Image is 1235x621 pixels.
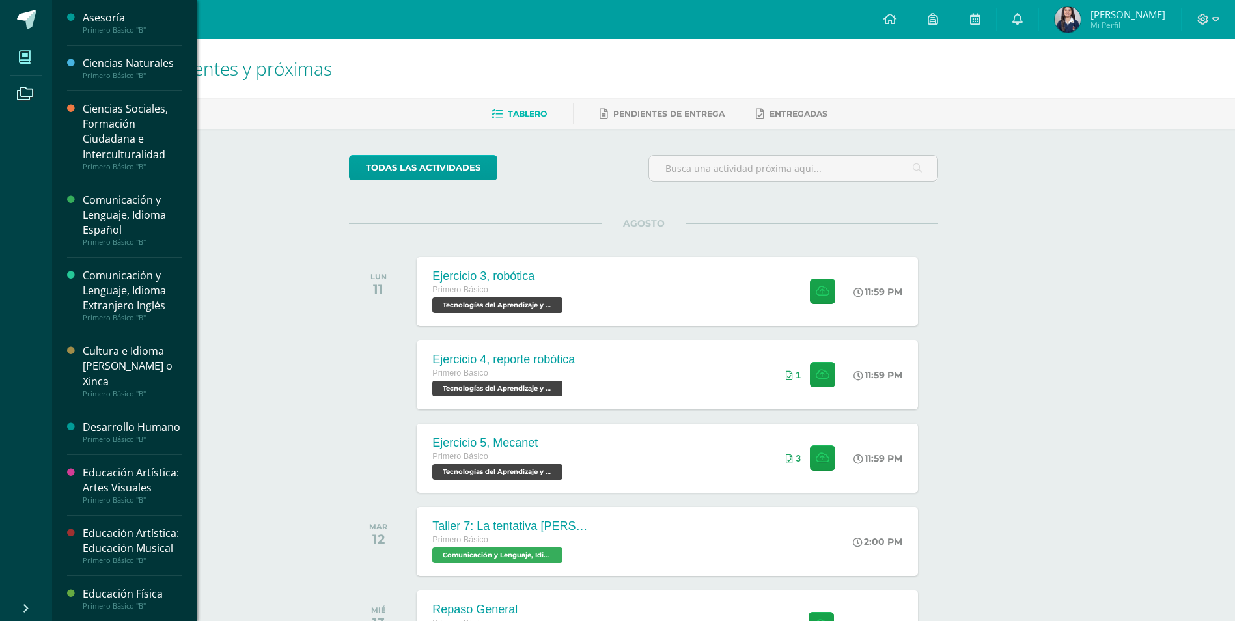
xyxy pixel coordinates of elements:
[83,526,182,556] div: Educación Artística: Educación Musical
[83,56,182,80] a: Ciencias NaturalesPrimero Básico "B"
[853,369,902,381] div: 11:59 PM
[83,601,182,611] div: Primero Básico "B"
[83,102,182,171] a: Ciencias Sociales, Formación Ciudadana e InterculturalidadPrimero Básico "B"
[432,353,575,366] div: Ejercicio 4, reporte robótica
[432,297,562,313] span: Tecnologías del Aprendizaje y la Comunicación 'B'
[68,56,332,81] span: Actividades recientes y próximas
[83,495,182,504] div: Primero Básico "B"
[770,109,827,118] span: Entregadas
[83,162,182,171] div: Primero Básico "B"
[432,603,518,616] div: Repaso General
[83,465,182,504] a: Educación Artística: Artes VisualesPrimero Básico "B"
[432,381,562,396] span: Tecnologías del Aprendizaje y la Comunicación 'B'
[432,535,488,544] span: Primero Básico
[83,586,182,611] a: Educación FísicaPrimero Básico "B"
[83,238,182,247] div: Primero Básico "B"
[83,526,182,565] a: Educación Artística: Educación MusicalPrimero Básico "B"
[83,193,182,247] a: Comunicación y Lenguaje, Idioma EspañolPrimero Básico "B"
[432,519,589,533] div: Taller 7: La tentativa [PERSON_NAME]
[602,217,686,229] span: AGOSTO
[369,531,387,547] div: 12
[756,103,827,124] a: Entregadas
[1090,20,1165,31] span: Mi Perfil
[83,435,182,444] div: Primero Básico "B"
[370,272,387,281] div: LUN
[83,71,182,80] div: Primero Básico "B"
[508,109,547,118] span: Tablero
[83,420,182,435] div: Desarrollo Humano
[83,10,182,34] a: AsesoríaPrimero Básico "B"
[432,269,566,283] div: Ejercicio 3, robótica
[369,522,387,531] div: MAR
[83,344,182,398] a: Cultura e Idioma [PERSON_NAME] o XincaPrimero Básico "B"
[432,547,562,563] span: Comunicación y Lenguaje, Idioma Español 'B'
[83,465,182,495] div: Educación Artística: Artes Visuales
[649,156,937,181] input: Busca una actividad próxima aquí...
[432,285,488,294] span: Primero Básico
[853,452,902,464] div: 11:59 PM
[796,370,801,380] span: 1
[83,586,182,601] div: Educación Física
[83,193,182,238] div: Comunicación y Lenguaje, Idioma Español
[83,556,182,565] div: Primero Básico "B"
[83,102,182,161] div: Ciencias Sociales, Formación Ciudadana e Interculturalidad
[83,25,182,34] div: Primero Básico "B"
[853,286,902,297] div: 11:59 PM
[786,453,801,463] div: Archivos entregados
[600,103,725,124] a: Pendientes de entrega
[432,452,488,461] span: Primero Básico
[786,370,801,380] div: Archivos entregados
[83,344,182,389] div: Cultura e Idioma [PERSON_NAME] o Xinca
[371,605,386,614] div: MIÉ
[83,313,182,322] div: Primero Básico "B"
[492,103,547,124] a: Tablero
[432,368,488,378] span: Primero Básico
[83,268,182,313] div: Comunicación y Lenguaje, Idioma Extranjero Inglés
[83,10,182,25] div: Asesoría
[1055,7,1081,33] img: 71cdde2fe4f3176598cff85b85e25507.png
[349,155,497,180] a: todas las Actividades
[83,268,182,322] a: Comunicación y Lenguaje, Idioma Extranjero InglésPrimero Básico "B"
[83,56,182,71] div: Ciencias Naturales
[432,464,562,480] span: Tecnologías del Aprendizaje y la Comunicación 'B'
[796,453,801,463] span: 3
[853,536,902,547] div: 2:00 PM
[370,281,387,297] div: 11
[613,109,725,118] span: Pendientes de entrega
[432,436,566,450] div: Ejercicio 5, Mecanet
[1090,8,1165,21] span: [PERSON_NAME]
[83,420,182,444] a: Desarrollo HumanoPrimero Básico "B"
[83,389,182,398] div: Primero Básico "B"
